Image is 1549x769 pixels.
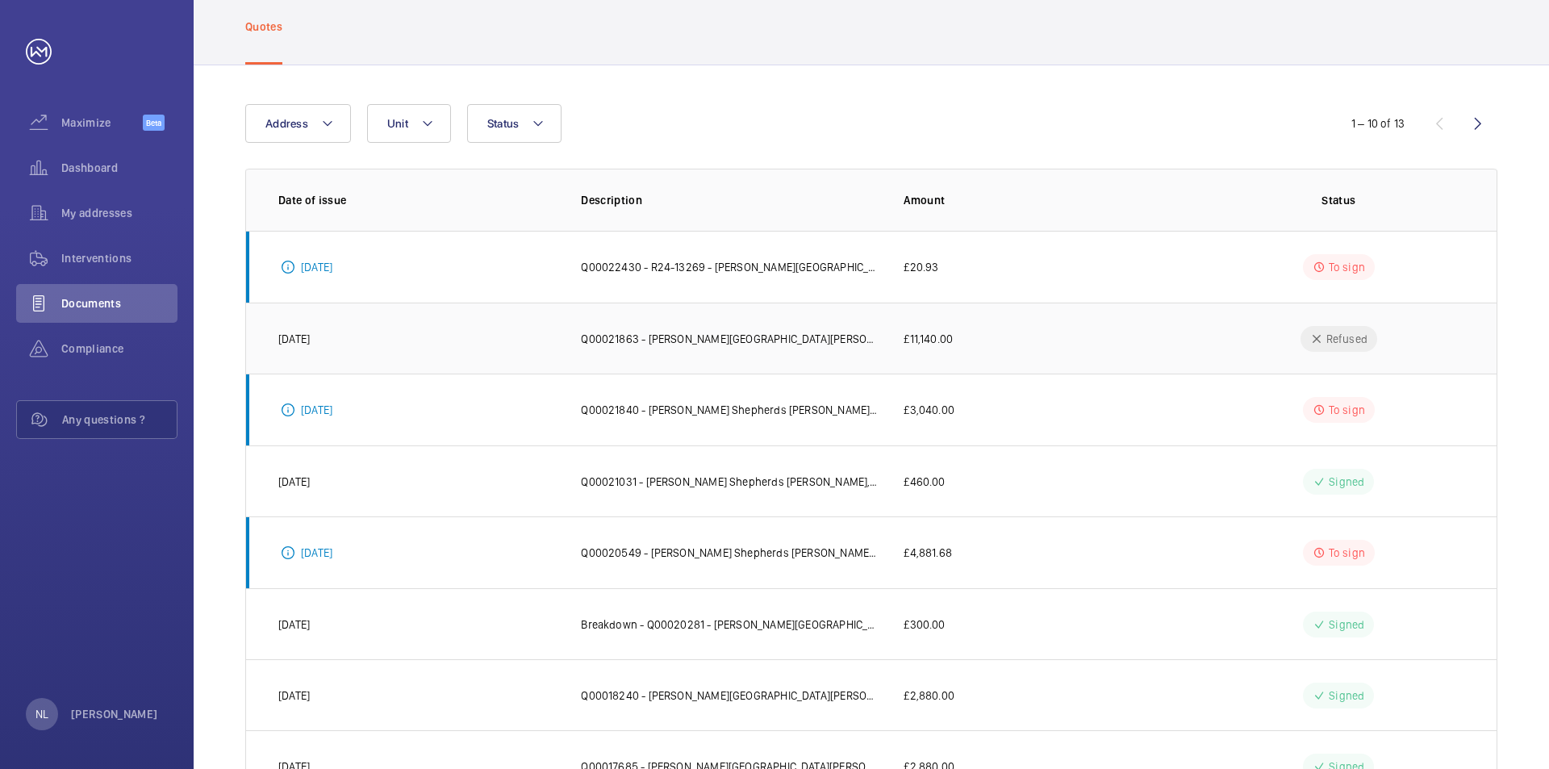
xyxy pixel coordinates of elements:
p: Q00022430 - R24-13269 - [PERSON_NAME][GEOGRAPHIC_DATA][PERSON_NAME], - [PERSON_NAME] Hospitality ... [581,259,878,275]
p: NL [35,706,48,722]
p: [DATE] [301,545,332,561]
span: Beta [143,115,165,131]
p: Q00018240 - [PERSON_NAME][GEOGRAPHIC_DATA][PERSON_NAME], - [PERSON_NAME] Hospitality Internationa... [581,688,878,704]
span: Documents [61,295,177,311]
p: Signed [1329,688,1364,704]
p: [PERSON_NAME] [71,706,158,722]
p: Refused [1326,331,1367,347]
p: To sign [1329,545,1365,561]
button: Status [467,104,562,143]
p: To sign [1329,259,1365,275]
span: Interventions [61,250,177,266]
p: £300.00 [904,616,945,633]
p: Q00021031 - [PERSON_NAME] Shepherds [PERSON_NAME], - [PERSON_NAME] Hospitality International Door... [581,474,878,490]
p: [DATE] [278,474,310,490]
p: Q00021840 - [PERSON_NAME] Shepherds [PERSON_NAME], - [PERSON_NAME] Hospitality International - Sc... [581,402,878,418]
p: £2,880.00 [904,688,954,704]
p: Breakdown - Q00020281 - [PERSON_NAME][GEOGRAPHIC_DATA][PERSON_NAME], - [PERSON_NAME] Hospitality ... [581,616,878,633]
p: Signed [1329,616,1364,633]
p: [DATE] [301,259,332,275]
span: My addresses [61,205,177,221]
span: Address [265,117,308,130]
p: Status [1213,192,1464,208]
p: Q00021863 - [PERSON_NAME][GEOGRAPHIC_DATA][PERSON_NAME], - [PERSON_NAME] Hospitality Internationa... [581,331,878,347]
p: £460.00 [904,474,945,490]
p: Q00020549 - [PERSON_NAME] Shepherds [PERSON_NAME], - [PERSON_NAME] Hospitality International - Su... [581,545,878,561]
button: Unit [367,104,451,143]
p: £4,881.68 [904,545,952,561]
p: To sign [1329,402,1365,418]
p: [DATE] [278,331,310,347]
span: Any questions ? [62,412,177,428]
p: [DATE] [301,402,332,418]
p: [DATE] [278,688,310,704]
span: Maximize [61,115,143,131]
p: Signed [1329,474,1364,490]
p: Amount [904,192,1187,208]
p: £3,040.00 [904,402,954,418]
span: Unit [387,117,408,130]
p: £20.93 [904,259,938,275]
span: Status [487,117,520,130]
p: Quotes [245,19,282,35]
p: [DATE] [278,616,310,633]
div: 1 – 10 of 13 [1351,115,1405,132]
span: Dashboard [61,160,177,176]
p: Description [581,192,878,208]
button: Address [245,104,351,143]
span: Compliance [61,341,177,357]
p: Date of issue [278,192,555,208]
p: £11,140.00 [904,331,953,347]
